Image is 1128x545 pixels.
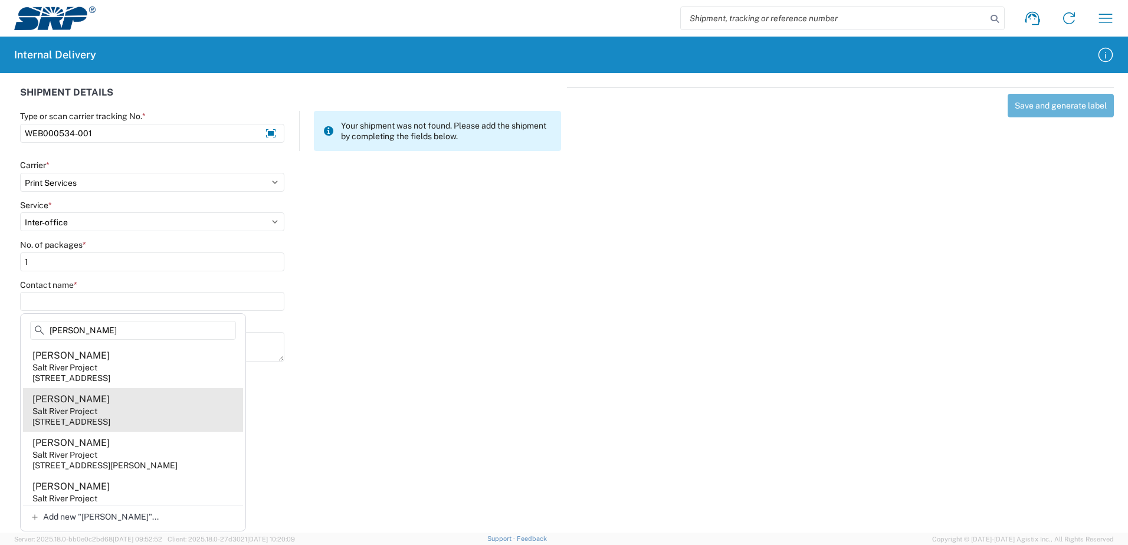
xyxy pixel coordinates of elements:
[341,120,552,142] span: Your shipment was not found. Please add the shipment by completing the fields below.
[247,536,295,543] span: [DATE] 10:20:09
[20,160,50,170] label: Carrier
[32,436,110,449] div: [PERSON_NAME]
[32,362,97,373] div: Salt River Project
[20,200,52,211] label: Service
[32,349,110,362] div: [PERSON_NAME]
[14,536,162,543] span: Server: 2025.18.0-bb0e0c2bd68
[932,534,1114,544] span: Copyright © [DATE]-[DATE] Agistix Inc., All Rights Reserved
[487,535,517,542] a: Support
[32,480,110,493] div: [PERSON_NAME]
[32,406,97,416] div: Salt River Project
[113,536,162,543] span: [DATE] 09:52:52
[20,280,77,290] label: Contact name
[43,511,159,522] span: Add new "[PERSON_NAME]"...
[32,493,97,504] div: Salt River Project
[32,416,110,427] div: [STREET_ADDRESS]
[517,535,547,542] a: Feedback
[14,6,96,30] img: srp
[168,536,295,543] span: Client: 2025.18.0-27d3021
[14,48,96,62] h2: Internal Delivery
[32,504,110,514] div: [STREET_ADDRESS]
[32,373,110,383] div: [STREET_ADDRESS]
[32,460,178,471] div: [STREET_ADDRESS][PERSON_NAME]
[20,239,86,250] label: No. of packages
[32,449,97,460] div: Salt River Project
[32,393,110,406] div: [PERSON_NAME]
[20,87,561,111] div: SHIPMENT DETAILS
[681,7,986,29] input: Shipment, tracking or reference number
[20,111,146,122] label: Type or scan carrier tracking No.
